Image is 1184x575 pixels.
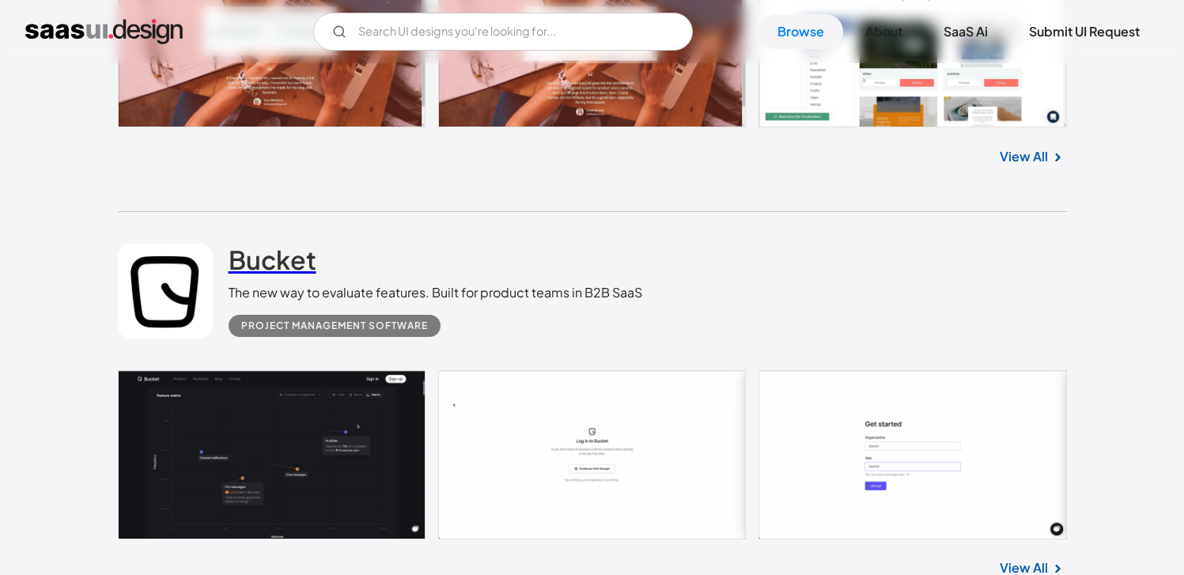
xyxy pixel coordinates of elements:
div: Project Management Software [241,316,428,335]
form: Email Form [313,13,693,51]
a: View All [1000,147,1048,166]
a: About [846,14,921,49]
div: The new way to evaluate features. Built for product teams in B2B SaaS [229,283,642,302]
a: Browse [758,14,843,49]
input: Search UI designs you're looking for... [313,13,693,51]
a: Bucket [229,244,316,283]
a: home [25,19,183,44]
a: SaaS Ai [925,14,1007,49]
h2: Bucket [229,244,316,275]
a: Submit UI Request [1010,14,1159,49]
